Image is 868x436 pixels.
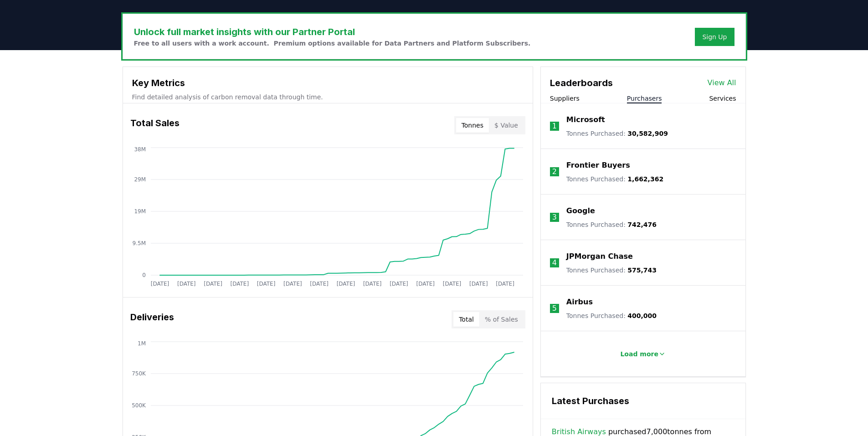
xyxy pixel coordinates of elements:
button: $ Value [489,118,524,133]
tspan: 750K [132,370,146,377]
tspan: [DATE] [177,281,195,287]
p: Tonnes Purchased : [566,220,657,229]
p: Load more [620,349,658,359]
h3: Total Sales [130,116,180,134]
a: Sign Up [702,32,727,41]
p: Find detailed analysis of carbon removal data through time. [132,92,524,102]
p: Tonnes Purchased : [566,266,657,275]
button: Total [453,312,479,327]
button: % of Sales [479,312,524,327]
tspan: [DATE] [336,281,355,287]
tspan: [DATE] [363,281,381,287]
p: Free to all users with a work account. Premium options available for Data Partners and Platform S... [134,39,531,48]
tspan: [DATE] [416,281,435,287]
tspan: 38M [134,146,146,153]
tspan: [DATE] [204,281,222,287]
a: Frontier Buyers [566,160,630,171]
p: Tonnes Purchased : [566,129,668,138]
p: 5 [552,303,557,314]
tspan: [DATE] [310,281,329,287]
p: 1 [552,121,557,132]
button: Load more [613,345,673,363]
button: Sign Up [695,28,734,46]
tspan: [DATE] [230,281,249,287]
span: 30,582,909 [627,130,668,137]
tspan: [DATE] [257,281,275,287]
span: 1,662,362 [627,175,663,183]
p: 4 [552,257,557,268]
h3: Latest Purchases [552,394,734,408]
button: Tonnes [456,118,489,133]
tspan: 29M [134,176,146,183]
h3: Leaderboards [550,76,613,90]
tspan: 19M [134,208,146,215]
a: Microsoft [566,114,605,125]
tspan: 9.5M [132,240,145,246]
h3: Unlock full market insights with our Partner Portal [134,25,531,39]
tspan: [DATE] [390,281,408,287]
p: 2 [552,166,557,177]
tspan: 1M [138,340,146,347]
h3: Key Metrics [132,76,524,90]
a: JPMorgan Chase [566,251,633,262]
a: Airbus [566,297,593,308]
h3: Deliveries [130,310,174,328]
tspan: [DATE] [496,281,514,287]
button: Suppliers [550,94,580,103]
tspan: 500K [132,402,146,409]
span: 400,000 [627,312,657,319]
span: 575,743 [627,267,657,274]
tspan: [DATE] [283,281,302,287]
p: Tonnes Purchased : [566,311,657,320]
span: 742,476 [627,221,657,228]
a: Google [566,205,595,216]
p: 3 [552,212,557,223]
tspan: [DATE] [150,281,169,287]
tspan: [DATE] [469,281,488,287]
p: Tonnes Purchased : [566,174,663,184]
tspan: 0 [142,272,146,278]
a: View All [708,77,736,88]
button: Services [709,94,736,103]
tspan: [DATE] [442,281,461,287]
button: Purchasers [627,94,662,103]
